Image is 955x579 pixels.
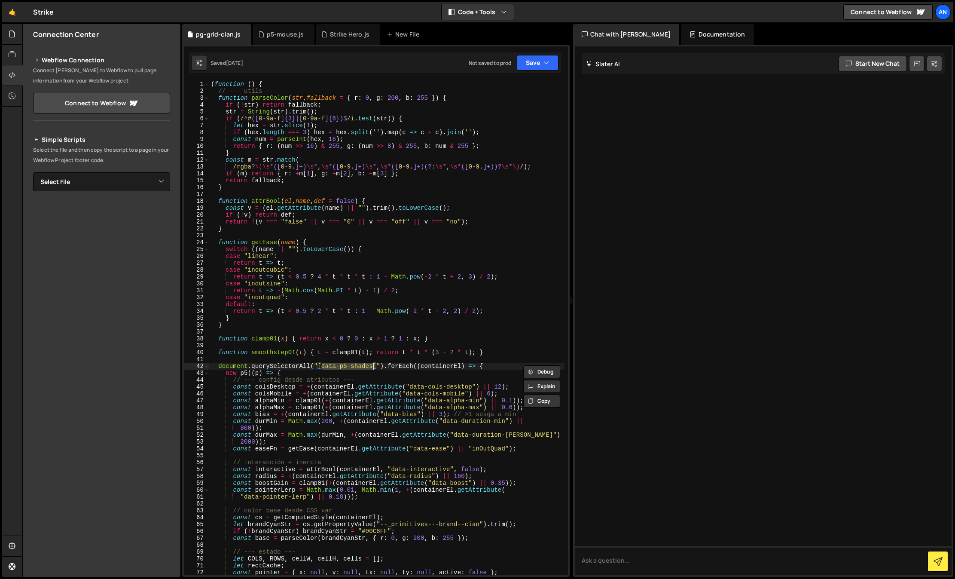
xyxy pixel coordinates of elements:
div: 53 [184,438,209,445]
a: Connect to Webflow [33,93,170,113]
a: 🤙 [2,2,23,22]
div: 44 [184,377,209,383]
div: 22 [184,225,209,232]
iframe: YouTube video player [33,288,171,366]
div: 38 [184,335,209,342]
div: 1 [184,81,209,88]
div: 45 [184,383,209,390]
div: 36 [184,322,209,328]
div: 17 [184,191,209,198]
div: 37 [184,328,209,335]
div: 24 [184,239,209,246]
div: 46 [184,390,209,397]
button: Start new chat [839,56,907,71]
div: 29 [184,273,209,280]
div: p5-mouse.js [267,30,304,39]
div: 62 [184,500,209,507]
h2: Connection Center [33,30,99,39]
div: 34 [184,308,209,315]
div: 61 [184,493,209,500]
div: 43 [184,370,209,377]
div: 66 [184,528,209,535]
div: 57 [184,466,209,473]
iframe: YouTube video player [33,205,171,283]
div: 23 [184,232,209,239]
h2: Webflow Connection [33,55,170,65]
div: 6 [184,115,209,122]
div: 47 [184,397,209,404]
div: 10 [184,143,209,150]
div: New File [387,30,423,39]
div: 70 [184,555,209,562]
div: 50 [184,418,209,425]
div: Not saved to prod [469,59,512,67]
div: pg-grid-cian.js [196,30,241,39]
div: 51 [184,425,209,432]
div: Documentation [681,24,754,45]
button: Explain [523,380,560,393]
div: 7 [184,122,209,129]
div: 35 [184,315,209,322]
a: Connect to Webflow [843,4,933,20]
div: 18 [184,198,209,205]
div: 64 [184,514,209,521]
div: 52 [184,432,209,438]
div: 31 [184,287,209,294]
div: 59 [184,480,209,487]
div: 49 [184,411,209,418]
div: 65 [184,521,209,528]
div: 19 [184,205,209,211]
div: [DATE] [226,59,243,67]
div: 11 [184,150,209,156]
h2: Simple Scripts [33,135,170,145]
div: 41 [184,356,209,363]
div: 21 [184,218,209,225]
p: Select the file and then copy the script to a page in your Webflow Project footer code. [33,145,170,165]
button: Copy [523,395,560,407]
div: Chat with [PERSON_NAME] [573,24,680,45]
div: 56 [184,459,209,466]
div: 13 [184,163,209,170]
div: 63 [184,507,209,514]
div: 60 [184,487,209,493]
div: 71 [184,562,209,569]
div: 68 [184,542,209,548]
div: 28 [184,267,209,273]
div: Strike Hero.js [330,30,369,39]
div: 39 [184,342,209,349]
button: Debug [523,365,560,378]
div: 54 [184,445,209,452]
div: 14 [184,170,209,177]
div: 33 [184,301,209,308]
div: 15 [184,177,209,184]
div: 58 [184,473,209,480]
div: 72 [184,569,209,576]
div: Saved [211,59,243,67]
div: 32 [184,294,209,301]
div: 26 [184,253,209,260]
div: 9 [184,136,209,143]
div: 12 [184,156,209,163]
div: 5 [184,108,209,115]
a: An [935,4,951,20]
button: Code + Tools [442,4,514,20]
div: 30 [184,280,209,287]
p: Connect [PERSON_NAME] to Webflow to pull page information from your Webflow project [33,65,170,86]
div: 27 [184,260,209,267]
div: 42 [184,363,209,370]
div: 8 [184,129,209,136]
div: 55 [184,452,209,459]
div: 4 [184,101,209,108]
h2: Slater AI [586,60,620,68]
div: 48 [184,404,209,411]
div: 69 [184,548,209,555]
div: 40 [184,349,209,356]
div: 2 [184,88,209,95]
div: 20 [184,211,209,218]
div: 16 [184,184,209,191]
div: 25 [184,246,209,253]
div: 67 [184,535,209,542]
button: Save [517,55,558,70]
div: Strike [33,7,54,17]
